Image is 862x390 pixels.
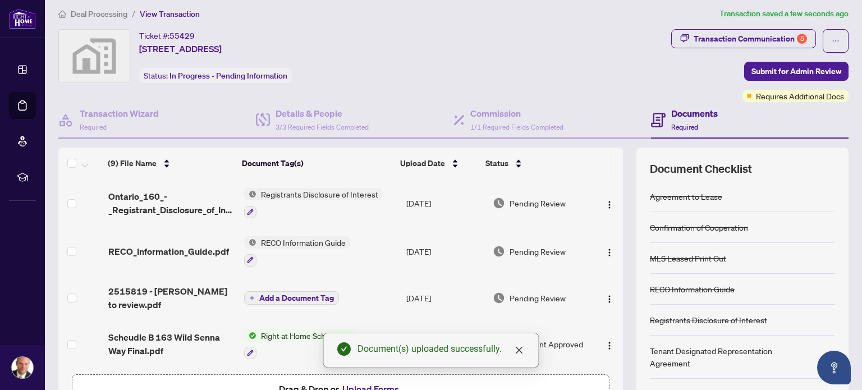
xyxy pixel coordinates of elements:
[470,107,563,120] h4: Commission
[513,344,525,356] a: Close
[515,346,524,355] span: close
[244,236,256,249] img: Status Icon
[671,107,718,120] h4: Documents
[756,90,844,102] span: Requires Additional Docs
[256,236,350,249] span: RECO Information Guide
[832,37,840,45] span: ellipsis
[259,294,334,302] span: Add a Document Tag
[605,200,614,209] img: Logo
[402,227,488,276] td: [DATE]
[481,148,584,179] th: Status
[276,107,369,120] h4: Details & People
[276,123,369,131] span: 3/3 Required Fields Completed
[132,7,135,20] li: /
[12,357,33,378] img: Profile Icon
[744,62,849,81] button: Submit for Admin Review
[605,248,614,257] img: Logo
[510,338,583,350] span: Document Approved
[108,285,235,311] span: 2515819 - [PERSON_NAME] to review.pdf
[510,197,566,209] span: Pending Review
[485,157,508,169] span: Status
[719,7,849,20] article: Transaction saved a few seconds ago
[400,157,445,169] span: Upload Date
[470,123,563,131] span: 1/1 Required Fields Completed
[244,188,383,218] button: Status IconRegistrants Disclosure of Interest
[249,295,255,301] span: plus
[605,295,614,304] img: Logo
[605,341,614,350] img: Logo
[108,331,235,357] span: Scheudle B 163 Wild Senna Way Final.pdf
[108,157,157,169] span: (9) File Name
[244,236,350,267] button: Status IconRECO Information Guide
[493,197,505,209] img: Document Status
[510,292,566,304] span: Pending Review
[256,188,383,200] span: Registrants Disclosure of Interest
[140,9,200,19] span: View Transaction
[80,107,159,120] h4: Transaction Wizard
[139,42,222,56] span: [STREET_ADDRESS]
[650,345,808,369] div: Tenant Designated Representation Agreement
[357,342,525,356] div: Document(s) uploaded successfully.
[650,314,767,326] div: Registrants Disclosure of Interest
[396,148,481,179] th: Upload Date
[402,276,488,320] td: [DATE]
[600,242,618,260] button: Logo
[510,245,566,258] span: Pending Review
[671,123,698,131] span: Required
[139,68,292,83] div: Status:
[337,342,351,356] span: check-circle
[244,291,339,305] button: Add a Document Tag
[694,30,807,48] div: Transaction Communication
[493,245,505,258] img: Document Status
[650,252,726,264] div: MLS Leased Print Out
[402,320,488,369] td: [DATE]
[493,292,505,304] img: Document Status
[103,148,237,179] th: (9) File Name
[600,194,618,212] button: Logo
[817,351,851,384] button: Open asap
[71,9,127,19] span: Deal Processing
[671,29,816,48] button: Transaction Communication5
[139,29,195,42] div: Ticket #:
[169,31,195,41] span: 55429
[59,30,130,82] img: svg%3e
[108,245,229,258] span: RECO_Information_Guide.pdf
[751,62,841,80] span: Submit for Admin Review
[650,283,735,295] div: RECO Information Guide
[600,335,618,353] button: Logo
[9,8,36,29] img: logo
[797,34,807,44] div: 5
[108,190,235,217] span: Ontario_160_-_Registrant_Disclosure_of_Interest__Acquisition_of_Property.pdf
[650,190,722,203] div: Agreement to Lease
[244,329,256,342] img: Status Icon
[650,161,752,177] span: Document Checklist
[237,148,396,179] th: Document Tag(s)
[402,179,488,227] td: [DATE]
[256,329,356,342] span: Right at Home Schedule B
[80,123,107,131] span: Required
[58,10,66,18] span: home
[244,188,256,200] img: Status Icon
[650,221,748,233] div: Confirmation of Cooperation
[244,329,356,360] button: Status IconRight at Home Schedule B
[600,289,618,307] button: Logo
[169,71,287,81] span: In Progress - Pending Information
